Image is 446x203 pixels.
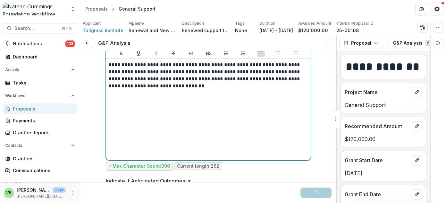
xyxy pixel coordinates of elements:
[13,167,72,174] div: Communications
[13,129,72,136] div: Grantee Reports
[85,5,108,12] div: Proposals
[135,49,142,57] button: Underline
[60,25,73,32] div: ⌘ + K
[5,181,68,186] span: Data & Reporting
[3,153,77,164] a: Grantees
[3,65,77,75] button: Open Activity
[235,21,245,26] p: Tags
[119,5,156,12] div: General Support
[415,3,428,15] button: Partners
[53,187,66,193] p: User
[13,105,72,112] div: Proposals
[117,49,125,57] button: Bold
[187,49,195,57] button: Heading 1
[431,3,443,15] button: Get Help
[205,49,212,57] button: Heading 2
[83,4,158,13] nav: breadcrumb
[177,163,219,169] p: Current length: 262
[3,103,77,114] a: Proposals
[13,117,72,124] div: Payments
[5,93,68,98] span: Workflows
[3,77,77,88] a: Tasks
[222,49,230,57] button: Bullet List
[345,101,422,109] p: General Support
[345,169,422,177] p: [DATE]
[3,115,77,126] a: Payments
[324,38,334,48] button: Options
[5,143,68,148] span: Contacts
[3,178,77,189] button: Open Data & Reporting
[259,27,293,34] p: [DATE] - [DATE]
[3,127,77,138] a: Grantee Reports
[69,3,78,15] button: Open entity switcher
[412,87,422,97] button: edit
[412,121,422,131] button: edit
[14,26,58,31] span: Search...
[13,79,72,86] div: Tasks
[412,189,422,199] button: edit
[13,53,72,60] div: Dashboard
[3,165,77,176] a: Communications
[240,49,247,57] button: Ordered List
[3,3,66,15] img: Nathan Cummings Foundation Workflow Sandbox logo
[257,49,265,57] button: Align Left
[292,49,300,57] button: Align Right
[182,27,230,34] p: Renewed support to Tallgrass Institute, for its work to engage tribal leaders, institutional inve...
[298,21,331,26] p: Awarded Amount
[3,39,77,49] button: Notifications103
[3,91,77,101] button: Open Workflows
[339,38,383,48] button: Proposal
[235,27,247,34] p: None
[345,122,409,130] p: Recommended Amount
[5,67,68,72] span: Activity
[170,49,177,57] button: Strike
[129,27,177,34] p: Renewal and New Grants Pipeline
[6,191,12,195] div: Valerie Boucard
[83,21,101,26] p: Applicant
[298,27,328,34] p: $120,000.00
[345,190,409,198] p: Grant End Date
[433,38,443,48] button: Expand right
[129,21,144,26] p: Pipeline
[65,40,75,47] span: 103
[106,177,191,185] p: Indicate if Anticipated Outcomes is:
[3,140,77,151] button: Open Contacts
[13,41,65,47] span: Notifications
[113,163,170,169] p: Max Character Count: 900
[336,27,359,34] p: 25-00168
[83,4,110,13] a: Proposals
[345,135,422,143] p: $120,000.00
[83,27,123,34] a: Tallgrass Institute
[98,40,130,46] h3: G&P Analysis
[3,51,77,62] a: Dashboard
[345,88,409,96] p: Project Name
[182,21,204,26] p: Description
[274,49,282,57] button: Align Center
[68,189,76,197] button: More
[17,193,66,199] p: [PERSON_NAME][EMAIL_ADDRESS][PERSON_NAME][DOMAIN_NAME]
[3,23,77,33] button: Search...
[412,155,422,165] button: edit
[152,49,160,57] button: Italicize
[17,187,50,193] p: [PERSON_NAME]
[336,21,374,26] p: Internal Proposal ID
[13,155,72,162] div: Grantees
[345,156,409,164] p: Grant Start Date
[259,21,275,26] p: Duration
[389,38,443,48] button: G&P Analysis6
